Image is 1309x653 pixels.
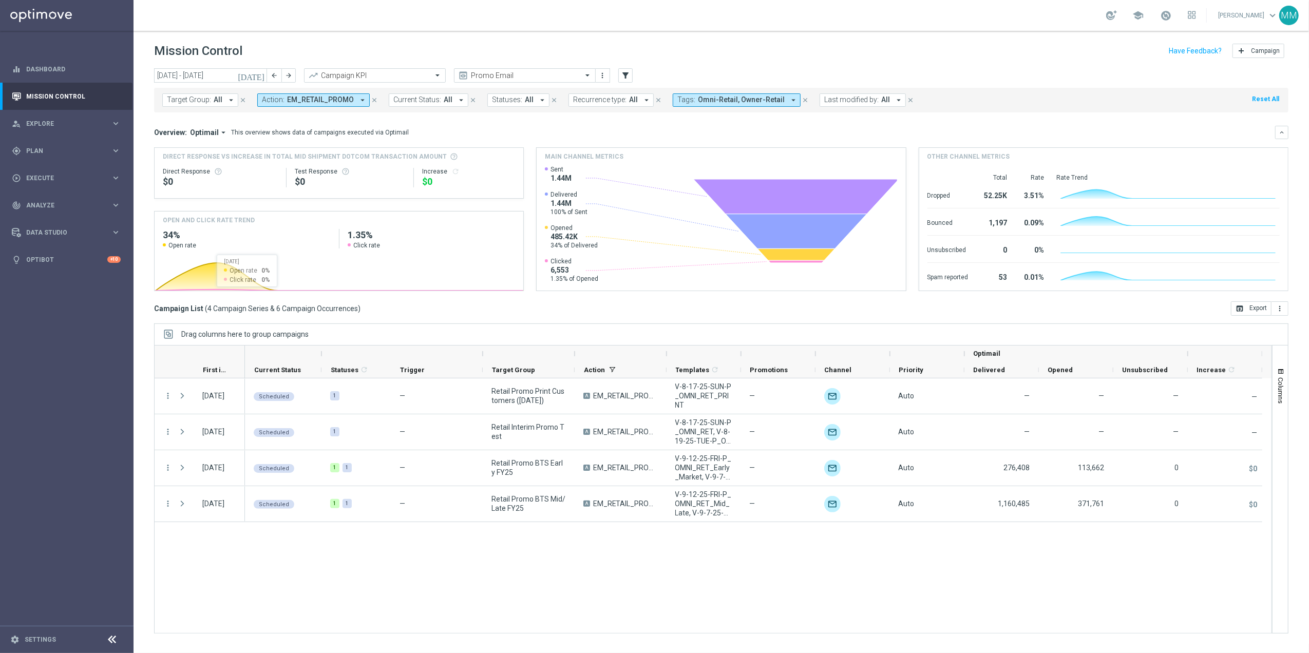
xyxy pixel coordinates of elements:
[824,460,841,476] div: Optimail
[202,499,224,508] div: 09 Sep 2025, Tuesday
[492,95,522,104] span: Statuses:
[259,501,289,508] span: Scheduled
[155,450,245,486] div: Press SPACE to select this row.
[26,148,111,154] span: Plan
[343,499,352,508] div: 1
[155,378,245,414] div: Press SPACE to select this row.
[621,71,630,80] i: filter_alt
[163,427,173,436] i: more_vert
[927,186,969,203] div: Dropped
[1132,10,1144,21] span: school
[295,167,405,176] div: Test Response
[11,256,121,264] button: lightbulb Optibot +10
[254,366,301,374] span: Current Status
[593,463,658,472] span: EM_RETAIL_PROMO
[825,366,852,374] span: Channel
[981,214,1008,230] div: 1,197
[163,499,173,508] button: more_vert
[245,450,1262,486] div: Press SPACE to select this row.
[1020,241,1045,257] div: 0%
[551,275,598,283] span: 1.35% of Opened
[254,391,294,401] colored-tag: Scheduled
[11,65,121,73] button: equalizer Dashboard
[654,94,663,106] button: close
[907,97,914,104] i: close
[168,241,196,249] span: Open rate
[304,68,446,83] ng-select: Campaign KPI
[12,174,111,183] div: Execute
[750,427,755,436] span: —
[12,146,21,156] i: gps_fixed
[12,228,111,237] div: Data Studio
[451,167,460,176] i: refresh
[584,366,605,374] span: Action
[1057,174,1280,182] div: Rate Trend
[163,463,173,472] button: more_vert
[1231,301,1272,316] button: open_in_browser Export
[458,70,468,81] i: preview
[1004,464,1030,472] span: 276,408
[1278,129,1285,136] i: keyboard_arrow_down
[551,232,598,241] span: 485.42K
[551,265,598,275] span: 6,553
[271,72,278,79] i: arrow_back
[1251,47,1280,54] span: Campaign
[981,186,1008,203] div: 52.25K
[1173,392,1179,400] span: —
[254,463,294,473] colored-tag: Scheduled
[642,95,651,105] i: arrow_drop_down
[538,95,547,105] i: arrow_drop_down
[190,128,219,137] span: Optimail
[444,95,452,104] span: All
[974,350,1001,357] span: Optimail
[491,422,566,441] span: Retail Interim Promo Test
[181,330,309,338] span: Drag columns here to group campaigns
[1252,429,1258,437] span: —
[26,246,107,273] a: Optibot
[12,201,21,210] i: track_changes
[12,119,21,128] i: person_search
[259,429,289,436] span: Scheduled
[163,152,447,161] span: Direct Response VS Increase In Total Mid Shipment Dotcom Transaction Amount
[1123,366,1168,374] span: Unsubscribed
[163,167,278,176] div: Direct Response
[820,93,906,107] button: Last modified by: All arrow_drop_down
[281,68,296,83] button: arrow_forward
[25,637,56,643] a: Settings
[899,428,915,436] span: Auto
[1251,93,1280,105] button: Reset All
[1048,366,1073,374] span: Opened
[551,224,598,232] span: Opened
[673,93,801,107] button: Tags: Omni-Retail, Owner-Retail arrow_drop_down
[1236,304,1244,313] i: open_in_browser
[1275,126,1288,139] button: keyboard_arrow_down
[629,95,638,104] span: All
[677,95,695,104] span: Tags:
[1232,44,1284,58] button: add Campaign
[11,120,121,128] button: person_search Explore keyboard_arrow_right
[26,55,121,83] a: Dashboard
[370,94,379,106] button: close
[1228,366,1236,374] i: refresh
[1078,500,1105,508] span: 371,761
[881,95,890,104] span: All
[26,83,121,110] a: Mission Control
[899,366,924,374] span: Priority
[11,228,121,237] div: Data Studio keyboard_arrow_right
[422,167,515,176] div: Increase
[11,147,121,155] div: gps_fixed Plan keyboard_arrow_right
[927,214,969,230] div: Bounced
[1078,464,1105,472] span: 113,662
[207,304,358,313] span: 4 Campaign Series & 6 Campaign Occurrences
[899,464,915,472] span: Auto
[899,392,915,400] span: Auto
[245,486,1262,522] div: Press SPACE to select this row.
[1276,304,1284,313] i: more_vert
[551,257,598,265] span: Clicked
[308,70,318,81] i: trending_up
[107,256,121,263] div: +10
[163,176,278,188] div: $0
[155,486,245,522] div: Press SPACE to select this row.
[26,175,111,181] span: Execute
